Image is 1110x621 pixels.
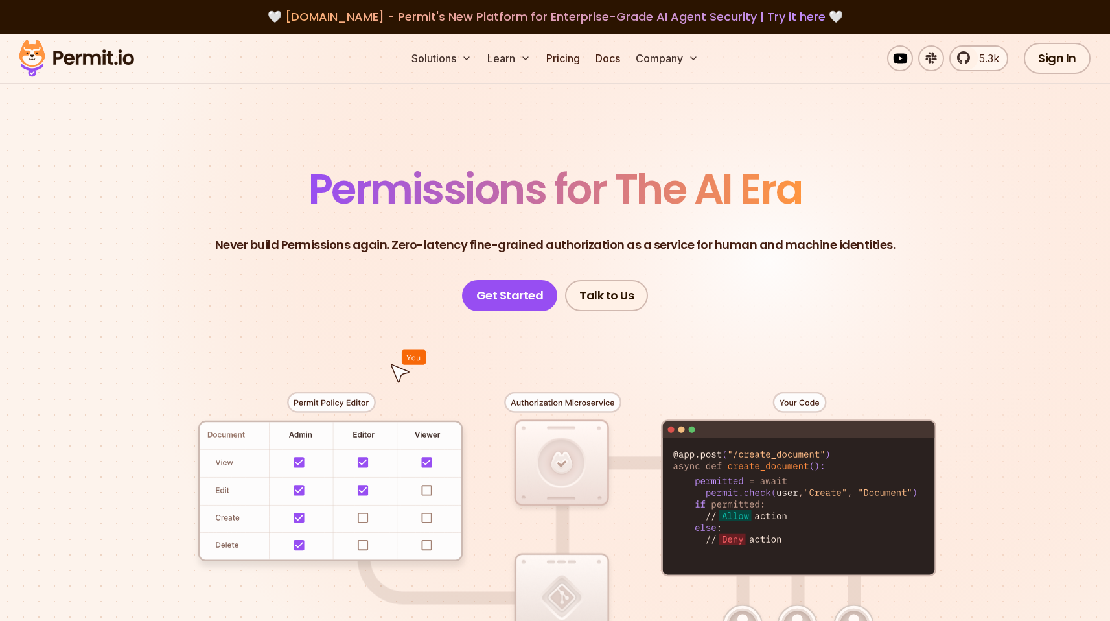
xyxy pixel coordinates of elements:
span: Permissions for The AI Era [308,160,802,218]
a: Pricing [541,45,585,71]
a: Get Started [462,280,558,311]
button: Company [630,45,704,71]
p: Never build Permissions again. Zero-latency fine-grained authorization as a service for human and... [215,236,896,254]
span: 5.3k [971,51,999,66]
a: 5.3k [949,45,1008,71]
span: [DOMAIN_NAME] - Permit's New Platform for Enterprise-Grade AI Agent Security | [285,8,826,25]
button: Learn [482,45,536,71]
a: Talk to Us [565,280,648,311]
a: Sign In [1024,43,1091,74]
div: 🤍 🤍 [31,8,1079,26]
a: Docs [590,45,625,71]
a: Try it here [767,8,826,25]
img: Permit logo [13,36,140,80]
button: Solutions [406,45,477,71]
